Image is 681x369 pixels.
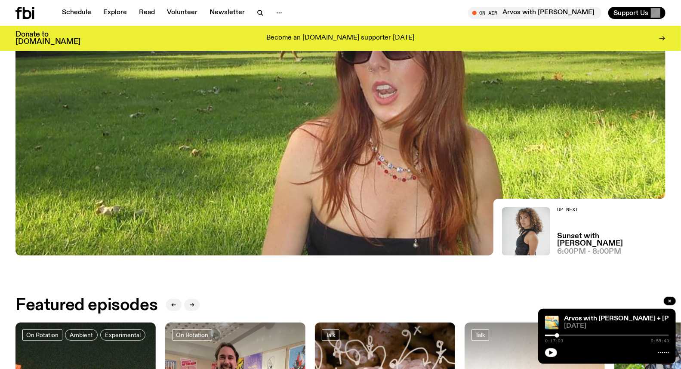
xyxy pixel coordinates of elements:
a: Talk [322,329,339,341]
p: Become an [DOMAIN_NAME] supporter [DATE] [267,34,415,42]
a: Experimental [100,329,145,341]
a: On Rotation [22,329,62,341]
a: Schedule [57,7,96,19]
span: On Rotation [26,332,59,338]
span: On Rotation [176,332,208,338]
a: Sunset with [PERSON_NAME] [557,233,666,247]
span: [DATE] [564,323,669,329]
span: 0:17:23 [545,339,563,343]
a: Ambient [65,329,98,341]
button: Support Us [608,7,666,19]
span: Experimental [105,332,141,338]
span: Talk [326,332,336,338]
h2: Featured episodes [15,298,157,313]
h2: Up Next [557,207,666,212]
button: On AirArvos with [PERSON_NAME] [468,7,601,19]
a: Volunteer [162,7,203,19]
a: Talk [471,329,489,341]
a: On Rotation [172,329,212,341]
span: 2:59:43 [651,339,669,343]
span: Ambient [70,332,93,338]
img: Tangela looks past her left shoulder into the camera with an inquisitive look. She is wearing a s... [502,207,550,255]
a: Read [134,7,160,19]
a: Newsletter [204,7,250,19]
span: Support Us [613,9,648,17]
span: 6:00pm - 8:00pm [557,248,621,255]
h3: Donate to [DOMAIN_NAME] [15,31,80,46]
span: Talk [475,332,485,338]
a: Explore [98,7,132,19]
